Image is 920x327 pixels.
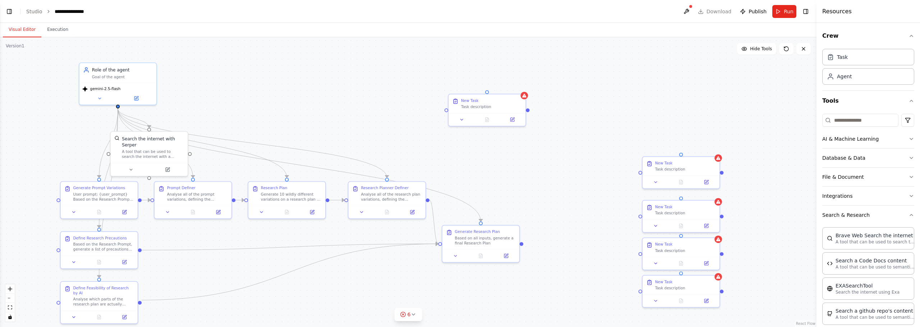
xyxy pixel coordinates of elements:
[114,313,135,321] button: Open in side panel
[114,258,135,266] button: Open in side panel
[655,279,673,284] div: New Task
[60,231,138,269] div: Define Research PrecautionsBased on the Research Prompt, generate a list of precautions the AI ag...
[822,46,914,90] div: Crew
[836,307,915,314] div: Search a github repo's content
[395,308,422,321] button: 6
[827,286,833,291] img: EXASearchTool
[836,264,915,270] p: A tool that can be used to semantic search a query from a Code Docs content.
[41,22,74,37] button: Execution
[455,235,516,246] div: Based on all inputs, generate a final Research Plan
[668,178,694,186] button: No output available
[784,8,793,15] span: Run
[836,282,900,289] div: EXASearchTool
[114,209,135,216] button: Open in side panel
[5,284,15,294] button: zoom in
[502,116,523,123] button: Open in side panel
[822,91,914,111] button: Tools
[73,235,127,240] div: Define Research Precautions
[695,178,717,186] button: Open in side panel
[167,186,195,191] div: Prompt Definer
[273,209,300,216] button: No output available
[330,197,345,203] g: Edge from b0f31162-0492-4b51-8fd9-5663809930e9 to bb90de97-0a7e-4c2f-9c2d-5523ef615d52
[655,242,673,247] div: New Task
[668,260,694,267] button: No output available
[374,209,400,216] button: No output available
[235,197,244,203] g: Edge from a4a7f6c8-83ee-458a-b02d-0485e9069b19 to b0f31162-0492-4b51-8fd9-5663809930e9
[248,181,326,219] div: Research PlanGenerate 10 wildly different variations on a research plan to tackle the prompt.
[86,258,112,266] button: No output available
[79,62,157,105] div: Role of the agentGoal of the agentgemini-2.5-flash
[3,22,41,37] button: Visual Editor
[73,186,125,191] div: Generate Prompt Variations
[461,104,522,109] div: Task description
[361,186,409,191] div: Research Planner Definer
[5,312,15,322] button: toggle interactivity
[261,192,322,202] div: Generate 10 wildly different variations on a research plan to tackle the prompt.
[827,261,833,266] img: CodeDocsSearchTool
[655,160,673,165] div: New Task
[142,241,438,253] g: Edge from 0dff5e0b-3093-4382-806c-2d89c7ac918d to 37c0f007-1ef5-4ca7-9ba3-54d3e6494fc8
[115,108,196,178] g: Edge from 2ada2c14-dbf2-472a-b768-586fa6cbdc6e to a4a7f6c8-83ee-458a-b02d-0485e9069b19
[115,108,484,221] g: Edge from 2ada2c14-dbf2-472a-b768-586fa6cbdc6e to 37c0f007-1ef5-4ca7-9ba3-54d3e6494fc8
[154,181,232,219] div: Prompt DefinerAnalyse all of the prompt variations, defining the strengths and weaknesses of each...
[115,108,290,178] g: Edge from 2ada2c14-dbf2-472a-b768-586fa6cbdc6e to b0f31162-0492-4b51-8fd9-5663809930e9
[150,166,185,173] button: Open in side panel
[408,311,411,318] span: 6
[668,297,694,305] button: No output available
[837,73,852,80] div: Agent
[96,108,121,228] g: Edge from 2ada2c14-dbf2-472a-b768-586fa6cbdc6e to 0dff5e0b-3093-4382-806c-2d89c7ac918d
[73,286,134,296] div: Define Feasibility of Research by AI
[655,167,716,172] div: Task description
[695,260,717,267] button: Open in side panel
[668,222,694,230] button: No output available
[822,168,914,186] button: File & Document
[695,222,717,230] button: Open in side panel
[73,242,134,252] div: Based on the Research Prompt, generate a list of precautions the AI agent responsible for researc...
[772,5,796,18] button: Run
[655,248,716,253] div: Task description
[301,209,323,216] button: Open in side panel
[655,204,673,209] div: New Task
[60,181,138,219] div: Generate Prompt VariationsUser prompt: {user_prompt} Based on the Research Prompt, generate 10 wi...
[5,294,15,303] button: zoom out
[5,303,15,312] button: fit view
[642,237,720,270] div: New TaskTask description
[695,297,717,305] button: Open in side panel
[827,235,833,241] img: BraveSearchTool
[110,131,188,176] div: SerperDevToolSearch the internet with SerperA tool that can be used to search the internet with a...
[836,239,915,245] p: A tool that can be used to search the internet with a search_query.
[122,149,184,159] div: A tool that can be used to search the internet with a search_query. Supports different search typ...
[837,53,848,61] div: Task
[90,87,121,92] span: gemini-2.5-flash
[6,43,24,49] div: Version 1
[474,116,500,123] button: No output available
[86,313,112,321] button: No output available
[122,136,184,148] div: Search the internet with Serper
[822,187,914,205] button: Integrations
[836,232,915,239] div: Brave Web Search the internet
[737,43,776,55] button: Hide Tools
[642,200,720,233] div: New TaskTask description
[115,108,390,178] g: Edge from 2ada2c14-dbf2-472a-b768-586fa6cbdc6e to bb90de97-0a7e-4c2f-9c2d-5523ef615d52
[655,211,716,216] div: Task description
[60,281,138,324] div: Define Feasibility of Research by AIAnalyse which parts of the research plan are actually feasibl...
[26,8,84,15] nav: breadcrumb
[142,197,150,203] g: Edge from 38012a29-f182-471d-b872-3feff4fd7f67 to a4a7f6c8-83ee-458a-b02d-0485e9069b19
[822,130,914,148] button: AI & Machine Learning
[448,94,526,126] div: New TaskTask description
[495,252,517,260] button: Open in side panel
[361,192,422,202] div: Analyse all of the research plan variations, defining the strengths and weaknesses of each, and t...
[5,284,15,322] div: React Flow controls
[348,181,426,219] div: Research Planner DefinerAnalyse all of the research plan variations, defining the strengths and w...
[822,206,914,224] button: Search & Research
[442,225,520,263] div: Generate Research PlanBased on all inputs, generate a final Research Plan
[401,209,423,216] button: Open in side panel
[119,95,154,102] button: Open in side panel
[429,197,438,247] g: Edge from bb90de97-0a7e-4c2f-9c2d-5523ef615d52 to 37c0f007-1ef5-4ca7-9ba3-54d3e6494fc8
[822,26,914,46] button: Crew
[642,156,720,189] div: New TaskTask description
[73,297,134,307] div: Analyse which parts of the research plan are actually feasible of being done by an AI agent and w...
[114,136,119,141] img: SerperDevTool
[92,74,153,79] div: Goal of the agent
[455,229,500,234] div: Generate Research Plan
